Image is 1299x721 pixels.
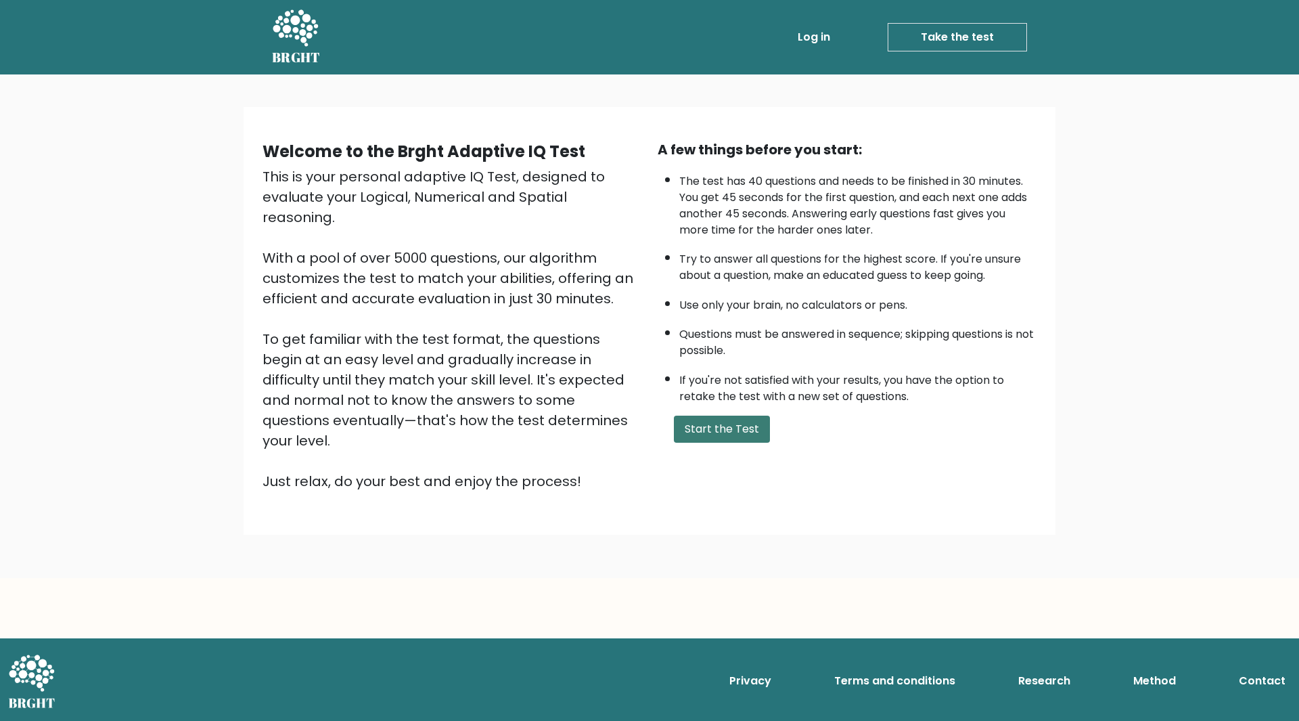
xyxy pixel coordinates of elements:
[679,244,1036,284] li: Try to answer all questions for the highest score. If you're unsure about a question, make an edu...
[679,290,1036,313] li: Use only your brain, no calculators or pens.
[263,140,585,162] b: Welcome to the Brght Adaptive IQ Test
[679,167,1036,238] li: The test has 40 questions and needs to be finished in 30 minutes. You get 45 seconds for the firs...
[1013,668,1076,695] a: Research
[888,23,1027,51] a: Take the test
[829,668,961,695] a: Terms and conditions
[263,167,641,491] div: This is your personal adaptive IQ Test, designed to evaluate your Logical, Numerical and Spatial ...
[1128,668,1181,695] a: Method
[1233,668,1291,695] a: Contact
[679,366,1036,405] li: If you're not satisfied with your results, you have the option to retake the test with a new set ...
[272,49,321,66] h5: BRGHT
[679,320,1036,359] li: Questions must be answered in sequence; skipping questions is not possible.
[724,668,777,695] a: Privacy
[792,24,836,51] a: Log in
[272,5,321,69] a: BRGHT
[674,416,770,443] button: Start the Test
[658,139,1036,160] div: A few things before you start:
